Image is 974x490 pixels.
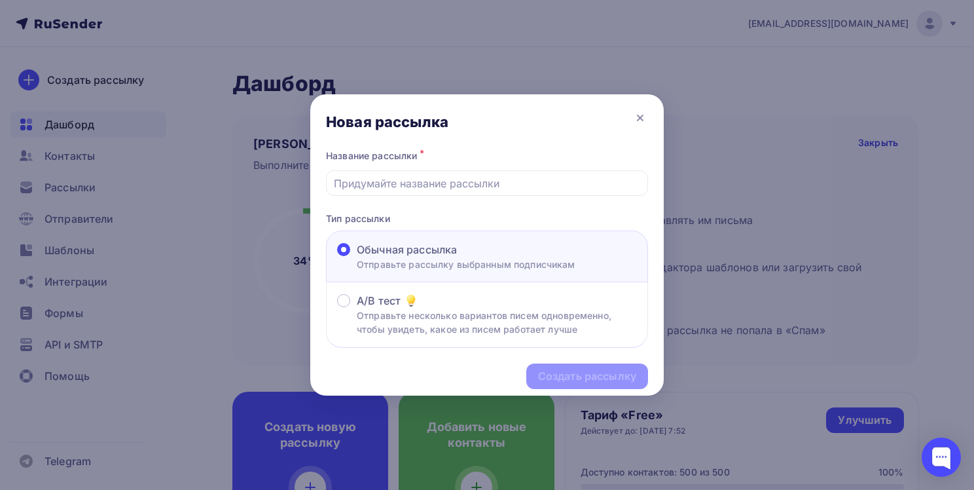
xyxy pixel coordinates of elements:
p: Тип рассылки [326,212,648,225]
p: Отправьте рассылку выбранным подписчикам [357,257,575,271]
p: Отправьте несколько вариантов писем одновременно, чтобы увидеть, какое из писем работает лучше [357,309,637,336]
div: Название рассылки [326,147,648,165]
input: Придумайте название рассылки [334,176,641,191]
span: A/B тест [357,293,401,309]
span: Обычная рассылка [357,242,457,257]
div: Новая рассылка [326,113,448,131]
